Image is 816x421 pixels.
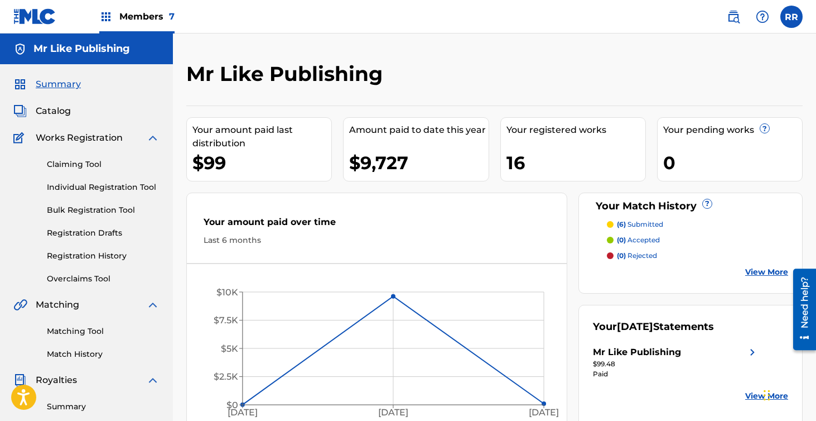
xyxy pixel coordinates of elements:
img: Top Rightsholders [99,10,113,23]
tspan: $2.5K [214,371,238,382]
img: Works Registration [13,131,28,145]
iframe: Chat Widget [760,367,816,421]
img: Catalog [13,104,27,118]
a: Overclaims Tool [47,273,160,285]
div: Amount paid to date this year [349,123,488,137]
div: Help [751,6,774,28]
h2: Mr Like Publishing [186,61,388,87]
a: Matching Tool [47,326,160,337]
a: CatalogCatalog [13,104,71,118]
a: Mr Like Publishingright chevron icon$99.48Paid [593,346,759,379]
a: (0) accepted [607,235,788,245]
tspan: [DATE] [378,408,408,418]
span: ? [760,124,769,133]
div: Your Statements [593,319,714,334]
span: Members [119,10,175,23]
div: User Menu [780,6,803,28]
span: Matching [36,298,79,312]
span: (0) [617,236,626,244]
img: search [727,10,740,23]
tspan: $0 [226,400,238,410]
h5: Mr Like Publishing [33,42,130,55]
span: ? [703,199,712,208]
div: Your registered works [506,123,645,137]
div: $9,727 [349,150,488,175]
tspan: [DATE] [529,408,559,418]
img: expand [146,131,160,145]
a: Summary [47,401,160,413]
img: help [756,10,769,23]
span: (0) [617,251,626,260]
a: (6) submitted [607,219,788,229]
img: Summary [13,78,27,91]
div: Last 6 months [204,235,550,246]
span: Royalties [36,374,77,387]
p: accepted [617,235,660,245]
div: $99 [192,150,331,175]
tspan: $10K [216,287,238,298]
div: Your pending works [663,123,802,137]
img: MLC Logo [13,8,56,25]
span: Summary [36,78,81,91]
a: Match History [47,348,160,360]
div: Your amount paid last distribution [192,123,331,150]
a: Individual Registration Tool [47,181,160,193]
img: Accounts [13,42,27,56]
tspan: $5K [221,343,238,354]
div: 0 [663,150,802,175]
img: expand [146,374,160,387]
span: Catalog [36,104,71,118]
div: Your amount paid over time [204,216,550,235]
span: Works Registration [36,131,123,145]
span: (6) [617,220,626,228]
a: Bulk Registration Tool [47,204,160,216]
div: Paid [593,369,759,379]
div: Your Match History [593,199,788,214]
a: View More [745,390,788,402]
div: $99.48 [593,359,759,369]
a: Registration Drafts [47,227,160,239]
a: (0) rejected [607,251,788,261]
a: View More [745,266,788,278]
tspan: [DATE] [228,408,258,418]
tspan: $7.5K [214,315,238,326]
img: Royalties [13,374,27,387]
p: submitted [617,219,663,229]
img: right chevron icon [746,346,759,359]
div: 16 [506,150,645,175]
a: Public Search [722,6,745,28]
iframe: Resource Center [785,265,816,355]
span: 7 [169,11,175,22]
p: rejected [617,251,657,261]
a: Claiming Tool [47,159,160,170]
div: Mr Like Publishing [593,346,681,359]
span: [DATE] [617,320,653,333]
img: Matching [13,298,27,312]
img: expand [146,298,160,312]
div: Drag [764,379,770,412]
a: SummarySummary [13,78,81,91]
a: Registration History [47,250,160,262]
